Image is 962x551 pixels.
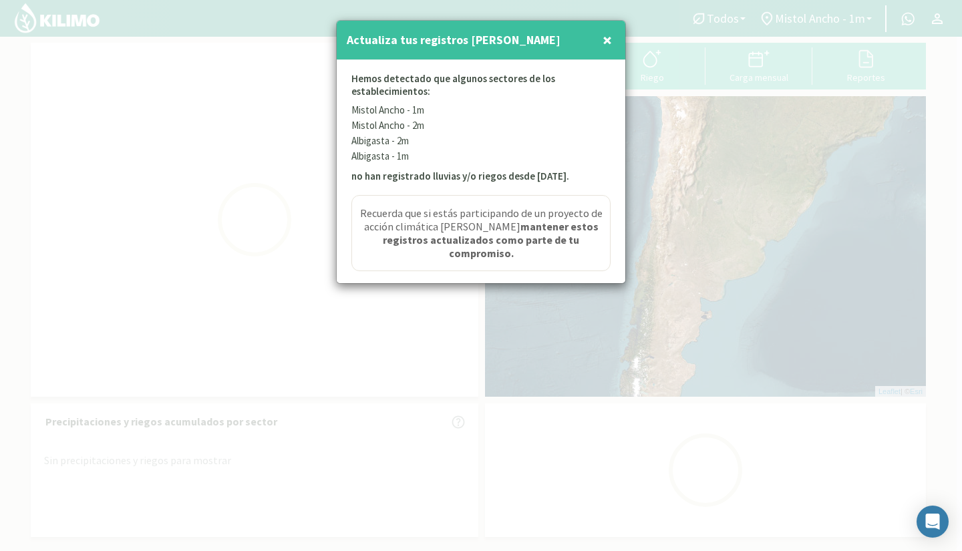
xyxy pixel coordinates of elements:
[351,134,611,149] p: Albigasta - 2m
[351,72,611,103] p: Hemos detectado que algunos sectores de los establecimientos:
[351,169,611,184] p: no han registrado lluvias y/o riegos desde [DATE].
[351,149,611,164] p: Albigasta - 1m
[599,27,615,53] button: Close
[347,31,560,49] h4: Actualiza tus registros [PERSON_NAME]
[383,220,599,260] strong: mantener estos registros actualizados como parte de tu compromiso.
[603,29,612,51] span: ×
[917,506,949,538] div: Open Intercom Messenger
[351,103,611,118] p: Mistol Ancho - 1m
[355,206,607,260] span: Recuerda que si estás participando de un proyecto de acción climática [PERSON_NAME]
[351,118,611,134] p: Mistol Ancho - 2m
